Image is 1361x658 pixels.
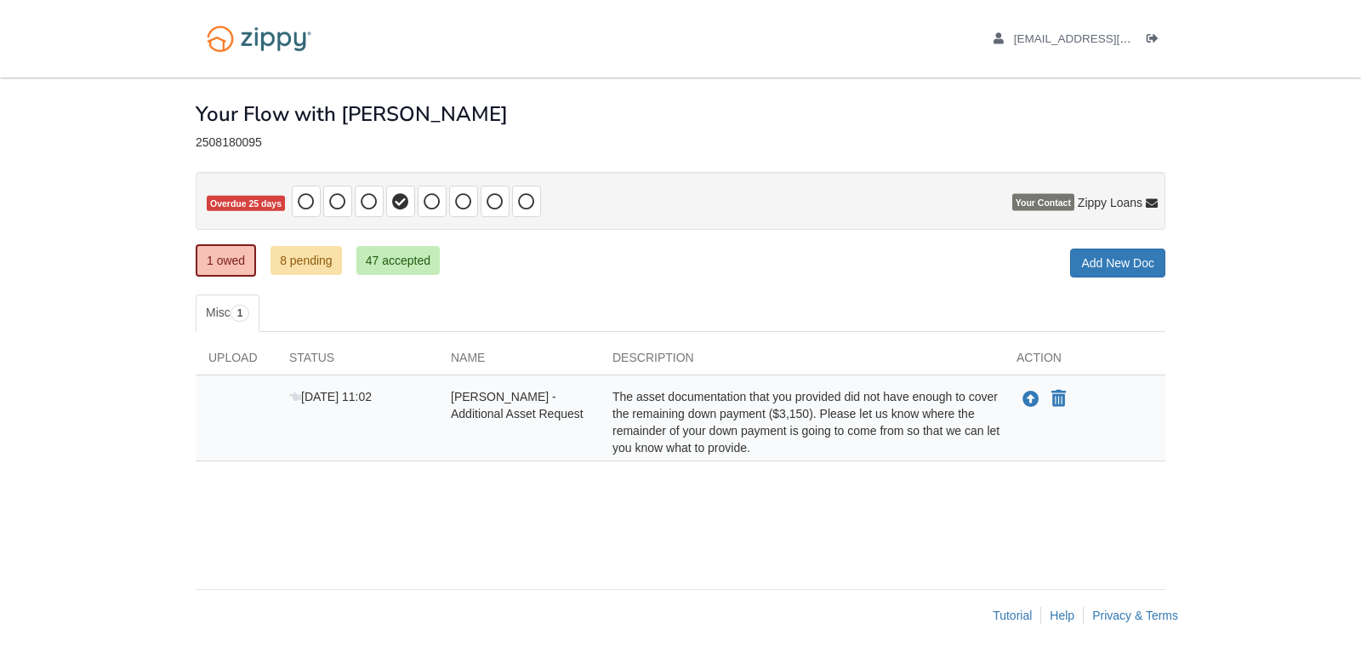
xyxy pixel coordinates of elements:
div: Upload [196,349,276,375]
a: Help [1050,609,1074,622]
a: 47 accepted [356,246,440,275]
span: Your Contact [1012,194,1074,211]
div: Name [438,349,600,375]
span: Zippy Loans [1078,194,1142,211]
span: Overdue 25 days [207,196,285,212]
a: Privacy & Terms [1092,609,1178,622]
div: Description [600,349,1004,375]
div: Status [276,349,438,375]
div: Action [1004,349,1165,375]
span: [DATE] 11:02 [289,390,372,403]
span: [PERSON_NAME] - Additional Asset Request [451,390,584,421]
button: Declare Edward Olivares Lopez - Additional Asset Request not applicable [1050,389,1068,409]
a: 8 pending [270,246,342,275]
span: 1 [231,305,250,322]
button: Upload Edward Olivares Lopez - Additional Asset Request [1021,388,1041,410]
span: adominguez6804@gmail.com [1014,32,1209,45]
div: The asset documentation that you provided did not have enough to cover the remaining down payment... [600,388,1004,456]
a: 1 owed [196,244,256,277]
img: Logo [196,17,322,60]
a: edit profile [994,32,1209,49]
a: Add New Doc [1070,249,1165,278]
a: Misc [196,295,259,332]
a: Log out [1147,32,1165,49]
div: 2508180095 [196,135,1165,150]
a: Tutorial [993,609,1032,622]
h1: Your Flow with [PERSON_NAME] [196,103,508,125]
